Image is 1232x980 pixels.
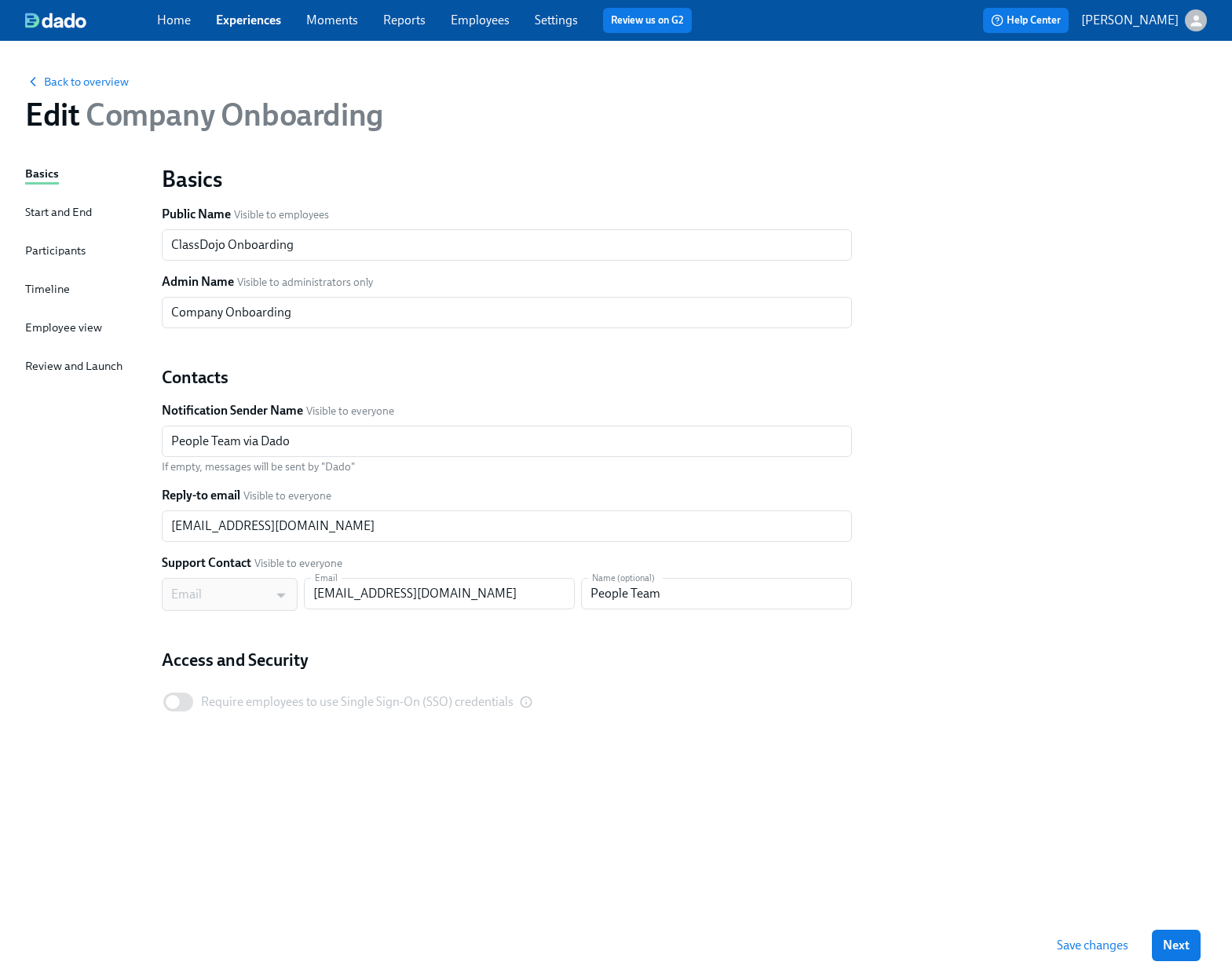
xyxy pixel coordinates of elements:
a: Experiences [216,13,281,27]
a: Review us on G2 [611,13,684,28]
span: Visible to everyone [254,556,342,571]
label: Support Contact [162,554,251,572]
p: If empty, messages will be sent by "Dado" [162,459,852,474]
span: Visible to employees [234,207,329,222]
h2: Access and Security [162,649,852,672]
span: Visible to everyone [243,488,331,503]
button: Help Center [983,8,1069,33]
div: Basics [25,165,59,182]
button: Next [1152,930,1201,961]
a: Moments [306,13,358,27]
label: Reply-to email [162,487,240,504]
span: Help Center [991,13,1061,28]
a: Employees [451,13,510,27]
div: Review and Launch [25,357,122,375]
a: dado [25,13,157,28]
h2: Contacts [162,366,852,389]
input: e.g. People Team [162,426,852,457]
input: Leave empty to use the regular experience title [162,297,852,328]
div: Participants [25,242,86,259]
label: Notification Sender Name [162,402,303,419]
button: [PERSON_NAME] [1081,9,1207,31]
span: Save changes [1057,938,1128,953]
h1: Edit [25,96,383,133]
div: To require employees to log in via SSO, integrate a Single Sign-On provider under Organization → ... [201,693,532,711]
span: Visible to everyone [306,404,394,419]
a: Home [157,13,191,27]
div: Start and End [25,203,92,221]
span: Company Onboarding [79,96,382,133]
button: Review us on G2 [603,8,692,33]
div: Email [162,578,298,611]
span: Visible to administrators only [237,275,373,290]
div: Employee view [25,319,102,336]
button: Save changes [1046,930,1139,961]
img: dado [25,13,86,28]
h1: Basics [162,165,852,193]
div: Timeline [25,280,70,298]
span: Next [1163,938,1190,953]
a: Reports [383,13,426,27]
label: Public Name [162,206,231,223]
div: Require employees to use Single Sign-On (SSO) credentials [201,693,514,711]
input: e.g. peopleteam@company.com [162,510,852,542]
p: [PERSON_NAME] [1081,12,1179,29]
button: Back to overview [25,74,129,90]
label: Admin Name [162,273,234,291]
a: Settings [535,13,578,27]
